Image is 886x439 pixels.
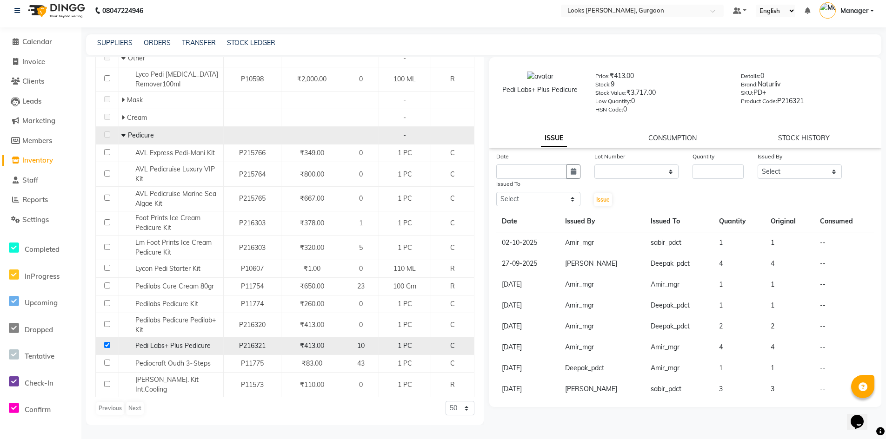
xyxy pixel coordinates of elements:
th: Date [496,211,560,232]
div: Pedi Labs+ Plus Pedicure [499,85,581,95]
span: P10598 [241,75,264,83]
span: 100 ML [393,75,416,83]
span: Inventory [22,156,53,164]
span: Manager [840,6,868,16]
span: P216320 [239,321,266,329]
td: sabir_pdct [645,232,713,254]
td: 1 [713,358,765,379]
span: P215765 [239,194,266,203]
span: 0 [359,170,363,178]
td: 02-10-2025 [496,232,560,254]
td: [PERSON_NAME] [560,253,646,274]
span: Check-In [25,379,53,387]
td: 4 [765,337,814,358]
a: Leads [2,96,79,107]
td: [DATE] [496,379,560,400]
span: Lyco Pedi [MEDICAL_DATA] Remover100ml [135,70,218,88]
div: P216321 [741,96,872,109]
div: ₹413.00 [595,71,726,84]
span: P11774 [241,300,264,308]
td: [DATE] [496,295,560,316]
span: C [450,194,455,203]
td: 1 [765,232,814,254]
span: C [450,341,455,350]
span: C [450,170,455,178]
span: Other [128,54,145,62]
td: Amir_mgr [560,337,646,358]
span: AVL Pedicruise Luxury VIP Kit [135,165,215,183]
a: TRANSFER [182,39,216,47]
iframe: chat widget [847,402,877,430]
span: R [450,380,455,389]
td: Amir_mgr [645,274,713,295]
td: 27-09-2025 [496,253,560,274]
img: Manager [819,2,836,19]
th: Consumed [814,211,874,232]
td: 1 [713,232,765,254]
span: 0 [359,380,363,389]
label: Details: [741,72,760,80]
span: Lycon Pedi Starter Kit [135,264,200,273]
a: Clients [2,76,79,87]
span: ₹413.00 [300,341,324,350]
span: ₹650.00 [300,282,324,290]
span: 43 [357,359,365,367]
span: P11775 [241,359,264,367]
span: P216321 [239,341,266,350]
span: Collapse Row [121,54,128,62]
a: STOCK LEDGER [227,39,275,47]
span: P216303 [239,243,266,252]
span: 1 [359,219,363,227]
span: 0 [359,149,363,157]
span: Staff [22,176,38,184]
div: PD+ [741,88,872,101]
span: Leads [22,97,41,105]
label: HSN Code: [595,105,623,114]
span: Invoice [22,57,45,66]
td: [DATE] [496,337,560,358]
img: avatar [527,72,553,81]
span: Collapse Row [121,131,128,139]
label: Product Code: [741,97,777,105]
span: 10 [357,341,365,350]
td: 3 [765,379,814,400]
span: Cream [127,113,147,122]
span: Confirm [25,405,51,414]
td: Amir_mgr [560,295,646,316]
span: ₹110.00 [300,380,324,389]
span: Upcoming [25,298,58,307]
div: 9 [595,79,726,92]
label: Quantity [693,152,714,161]
span: Members [22,136,52,145]
label: Stock: [595,80,611,89]
span: 1 PC [398,380,412,389]
span: P11573 [241,380,264,389]
a: Marketing [2,116,79,126]
span: 23 [357,282,365,290]
div: Naturliv [741,79,872,92]
th: Original [765,211,814,232]
div: ₹3,717.00 [595,88,726,101]
span: 0 [359,75,363,83]
span: 1 PC [398,341,412,350]
span: 0 [359,321,363,329]
td: Amir_mgr [560,274,646,295]
td: Amir_mgr [645,337,713,358]
th: Quantity [713,211,765,232]
label: Low Quantity: [595,97,631,105]
span: Pedi Labs+ Plus Pedicure [135,341,211,350]
span: P216303 [239,219,266,227]
span: Expand Row [121,113,127,122]
td: sabir_pdct [645,379,713,400]
span: - [403,54,406,62]
span: R [450,75,455,83]
a: Staff [2,175,79,186]
span: Clients [22,77,44,85]
span: 1 PC [398,359,412,367]
a: Reports [2,195,79,205]
span: ₹378.00 [300,219,324,227]
td: [DATE] [496,358,560,379]
td: Deepak_pdct [645,253,713,274]
td: Amir_mgr [560,316,646,337]
span: P10607 [241,264,264,273]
